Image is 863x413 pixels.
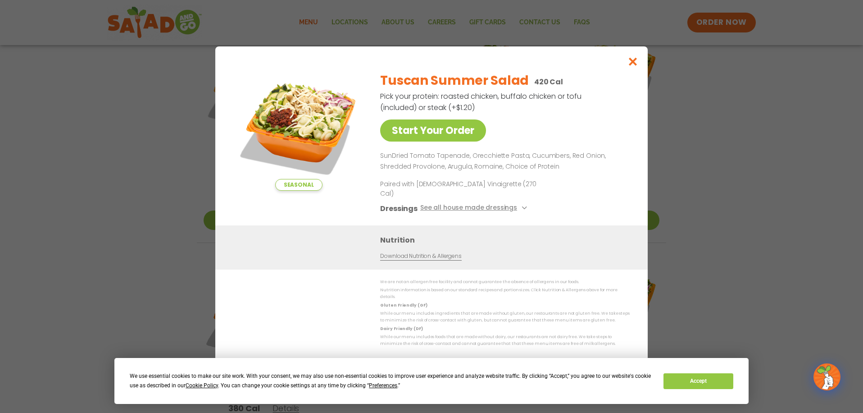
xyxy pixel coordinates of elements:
h2: Tuscan Summer Salad [380,71,529,90]
div: Cookie Consent Prompt [114,358,749,404]
strong: Dairy Friendly (DF) [380,326,422,331]
strong: Gluten Friendly (GF) [380,302,427,307]
span: Cookie Policy [186,382,218,389]
p: 420 Cal [534,76,563,87]
h3: Nutrition [380,234,634,245]
img: Featured product photo for Tuscan Summer Salad [236,64,362,191]
span: Seasonal [275,179,322,191]
img: wpChatIcon [814,364,840,390]
p: Paired with [DEMOGRAPHIC_DATA] Vinaigrette (270 Cal) [380,179,547,198]
span: Preferences [369,382,397,389]
p: SunDried Tomato Tapenade, Orecchiette Pasta, Cucumbers, Red Onion, Shredded Provolone, Arugula, R... [380,151,626,172]
button: Accept [663,373,733,389]
div: We use essential cookies to make our site work. With your consent, we may also use non-essential ... [130,372,653,390]
a: Download Nutrition & Allergens [380,252,461,260]
h3: Dressings [380,202,418,214]
button: See all house made dressings [420,202,530,214]
p: While our menu includes foods that are made without dairy, our restaurants are not dairy free. We... [380,334,630,348]
p: Nutrition information is based on our standard recipes and portion sizes. Click Nutrition & Aller... [380,287,630,301]
button: Close modal [618,46,648,77]
a: Start Your Order [380,119,486,142]
p: Pick your protein: roasted chicken, buffalo chicken or tofu (included) or steak (+$1.20) [380,91,583,113]
p: While our menu includes ingredients that are made without gluten, our restaurants are not gluten ... [380,310,630,324]
p: We are not an allergen free facility and cannot guarantee the absence of allergens in our foods. [380,279,630,285]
